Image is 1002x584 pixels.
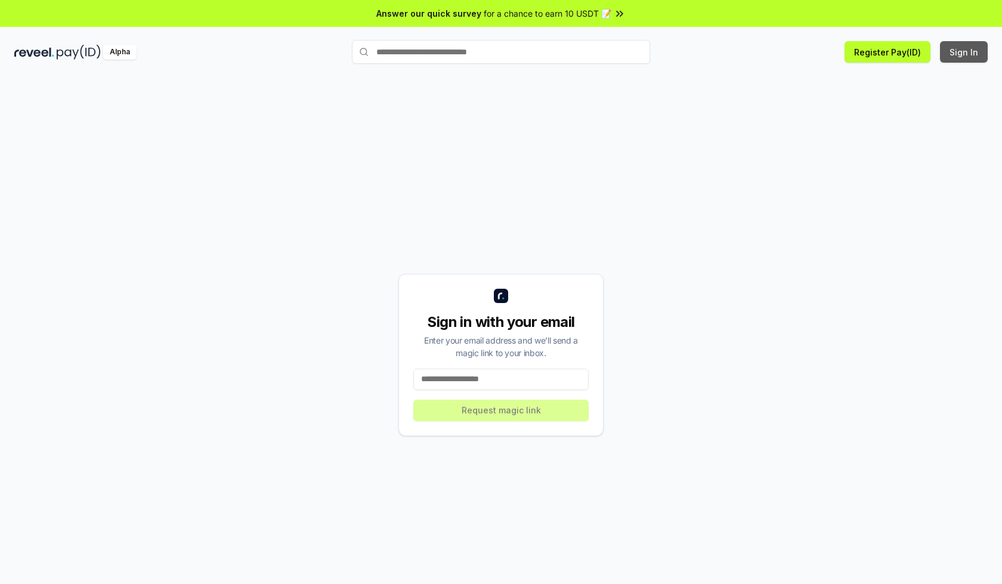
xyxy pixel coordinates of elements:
img: pay_id [57,45,101,60]
div: Enter your email address and we’ll send a magic link to your inbox. [413,334,589,359]
span: Answer our quick survey [376,7,481,20]
img: reveel_dark [14,45,54,60]
div: Alpha [103,45,137,60]
span: for a chance to earn 10 USDT 📝 [484,7,611,20]
div: Sign in with your email [413,313,589,332]
img: logo_small [494,289,508,303]
button: Register Pay(ID) [845,41,930,63]
button: Sign In [940,41,988,63]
